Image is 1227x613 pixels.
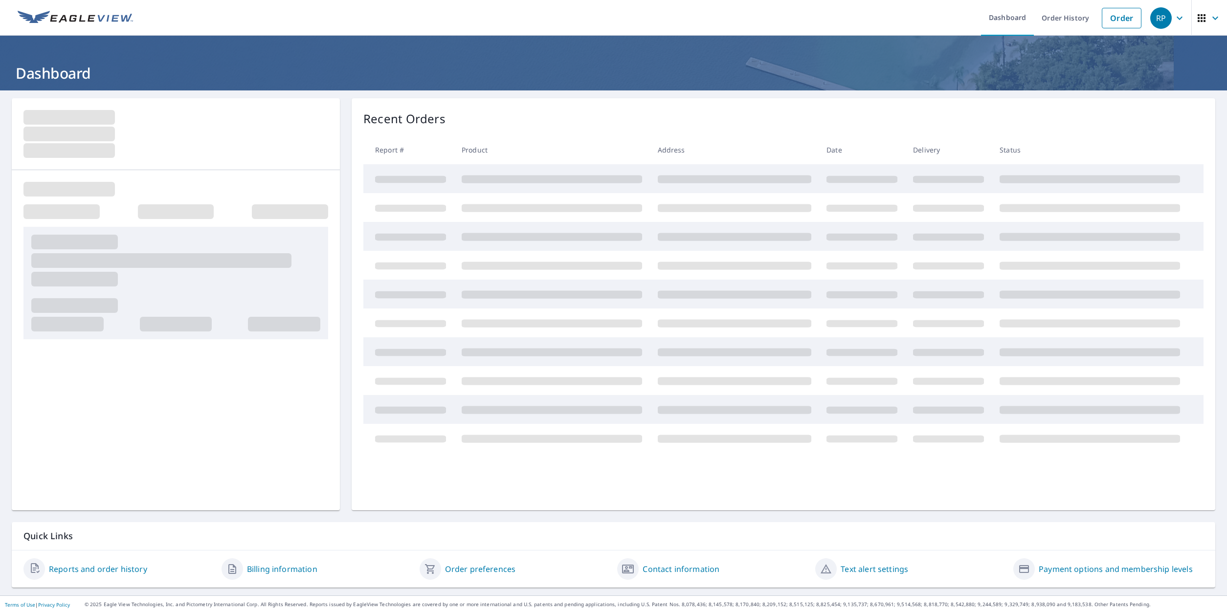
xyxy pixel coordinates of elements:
a: Order [1102,8,1141,28]
th: Product [454,135,650,164]
a: Payment options and membership levels [1039,563,1193,575]
th: Address [650,135,819,164]
p: | [5,602,70,608]
a: Text alert settings [841,563,908,575]
th: Report # [363,135,454,164]
a: Order preferences [445,563,516,575]
th: Date [819,135,905,164]
th: Status [992,135,1188,164]
p: Quick Links [23,530,1204,542]
img: EV Logo [18,11,133,25]
a: Billing information [247,563,317,575]
a: Reports and order history [49,563,147,575]
p: Recent Orders [363,110,446,128]
a: Privacy Policy [38,601,70,608]
div: RP [1150,7,1172,29]
a: Terms of Use [5,601,35,608]
th: Delivery [905,135,992,164]
p: © 2025 Eagle View Technologies, Inc. and Pictometry International Corp. All Rights Reserved. Repo... [85,601,1222,608]
a: Contact information [643,563,719,575]
h1: Dashboard [12,63,1215,83]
